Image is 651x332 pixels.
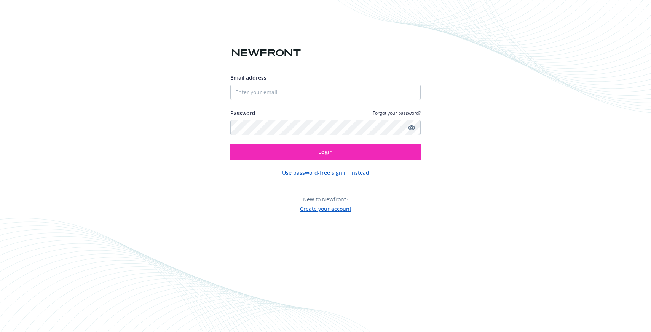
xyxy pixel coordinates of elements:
label: Password [230,109,255,117]
button: Use password-free sign in instead [282,169,369,177]
button: Create your account [300,203,351,213]
span: Email address [230,74,266,81]
span: New to Newfront? [303,196,348,203]
input: Enter your password [230,120,421,135]
a: Forgot your password? [373,110,421,116]
span: Login [318,148,333,155]
button: Login [230,144,421,160]
a: Show password [407,123,416,132]
input: Enter your email [230,85,421,100]
img: Newfront logo [230,46,302,60]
